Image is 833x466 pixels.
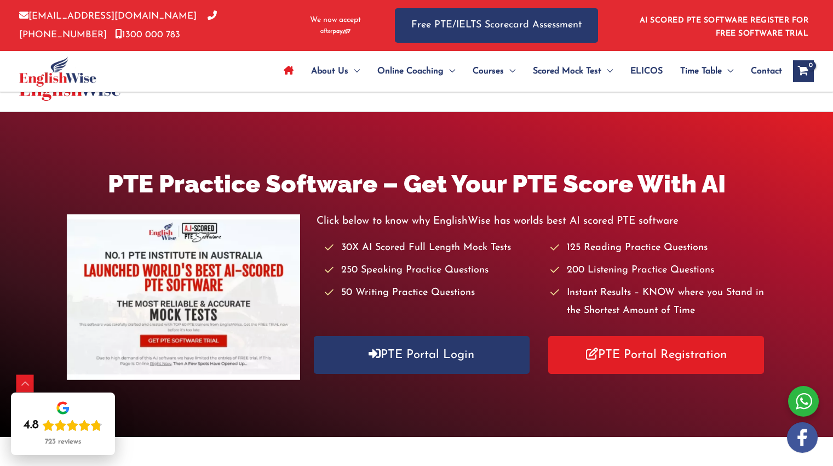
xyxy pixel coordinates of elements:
[640,16,809,38] a: AI SCORED PTE SOFTWARE REGISTER FOR FREE SOFTWARE TRIAL
[548,336,764,374] a: PTE Portal Registration
[793,60,814,82] a: View Shopping Cart, empty
[722,52,733,90] span: Menu Toggle
[533,52,601,90] span: Scored Mock Test
[348,52,360,90] span: Menu Toggle
[67,214,300,380] img: pte-institute-main
[395,8,598,43] a: Free PTE/IELTS Scorecard Assessment
[369,52,464,90] a: Online CoachingMenu Toggle
[671,52,742,90] a: Time TableMenu Toggle
[622,52,671,90] a: ELICOS
[473,52,504,90] span: Courses
[601,52,613,90] span: Menu Toggle
[377,52,444,90] span: Online Coaching
[787,422,818,453] img: white-facebook.png
[67,167,767,201] h1: PTE Practice Software – Get Your PTE Score With AI
[325,239,541,257] li: 30X AI Scored Full Length Mock Tests
[302,52,369,90] a: About UsMenu Toggle
[524,52,622,90] a: Scored Mock TestMenu Toggle
[19,12,197,21] a: [EMAIL_ADDRESS][DOMAIN_NAME]
[310,15,361,26] span: We now accept
[630,52,663,90] span: ELICOS
[24,418,39,433] div: 4.8
[19,12,217,39] a: [PHONE_NUMBER]
[680,52,722,90] span: Time Table
[115,30,180,39] a: 1300 000 783
[325,284,541,302] li: 50 Writing Practice Questions
[504,52,515,90] span: Menu Toggle
[550,262,766,280] li: 200 Listening Practice Questions
[550,284,766,321] li: Instant Results – KNOW where you Stand in the Shortest Amount of Time
[464,52,524,90] a: CoursesMenu Toggle
[311,52,348,90] span: About Us
[275,52,782,90] nav: Site Navigation: Main Menu
[24,418,102,433] div: Rating: 4.8 out of 5
[742,52,782,90] a: Contact
[19,56,96,87] img: cropped-ew-logo
[317,212,767,230] p: Click below to know why EnglishWise has worlds best AI scored PTE software
[45,437,81,446] div: 723 reviews
[550,239,766,257] li: 125 Reading Practice Questions
[325,262,541,280] li: 250 Speaking Practice Questions
[751,52,782,90] span: Contact
[633,8,814,43] aside: Header Widget 1
[320,29,351,35] img: Afterpay-Logo
[314,336,530,374] a: PTE Portal Login
[444,52,455,90] span: Menu Toggle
